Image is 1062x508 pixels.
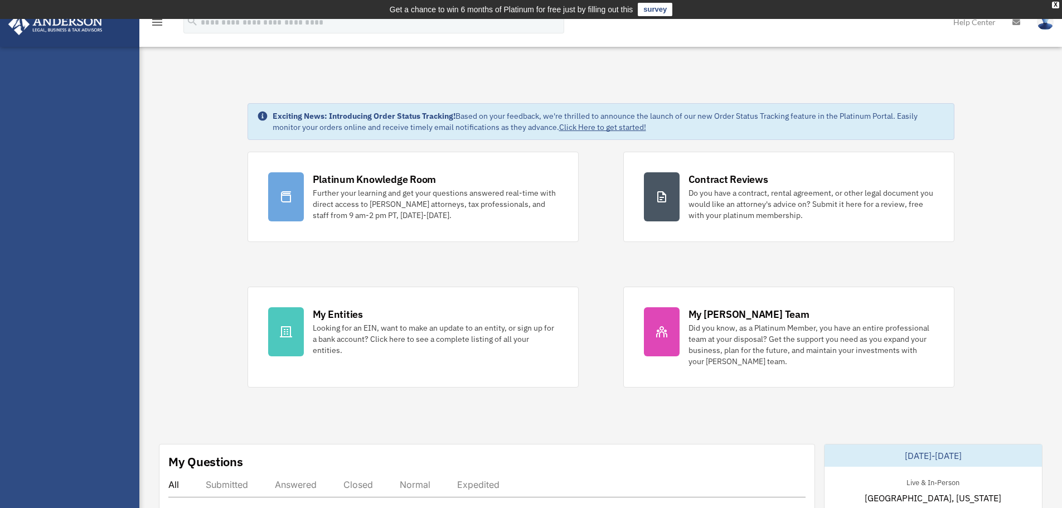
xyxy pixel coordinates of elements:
[898,476,968,487] div: Live & In-Person
[638,3,672,16] a: survey
[825,444,1042,467] div: [DATE]-[DATE]
[248,287,579,388] a: My Entities Looking for an EIN, want to make an update to an entity, or sign up for a bank accoun...
[457,479,500,490] div: Expedited
[5,13,106,35] img: Anderson Advisors Platinum Portal
[313,307,363,321] div: My Entities
[313,322,558,356] div: Looking for an EIN, want to make an update to an entity, or sign up for a bank account? Click her...
[168,453,243,470] div: My Questions
[623,152,954,242] a: Contract Reviews Do you have a contract, rental agreement, or other legal document you would like...
[623,287,954,388] a: My [PERSON_NAME] Team Did you know, as a Platinum Member, you have an entire professional team at...
[343,479,373,490] div: Closed
[275,479,317,490] div: Answered
[1052,2,1059,8] div: close
[186,15,198,27] i: search
[151,20,164,29] a: menu
[151,16,164,29] i: menu
[865,491,1001,505] span: [GEOGRAPHIC_DATA], [US_STATE]
[559,122,646,132] a: Click Here to get started!
[390,3,633,16] div: Get a chance to win 6 months of Platinum for free just by filling out this
[248,152,579,242] a: Platinum Knowledge Room Further your learning and get your questions answered real-time with dire...
[688,172,768,186] div: Contract Reviews
[688,307,809,321] div: My [PERSON_NAME] Team
[1037,14,1054,30] img: User Pic
[688,187,934,221] div: Do you have a contract, rental agreement, or other legal document you would like an attorney's ad...
[273,111,455,121] strong: Exciting News: Introducing Order Status Tracking!
[168,479,179,490] div: All
[206,479,248,490] div: Submitted
[688,322,934,367] div: Did you know, as a Platinum Member, you have an entire professional team at your disposal? Get th...
[273,110,945,133] div: Based on your feedback, we're thrilled to announce the launch of our new Order Status Tracking fe...
[400,479,430,490] div: Normal
[313,172,437,186] div: Platinum Knowledge Room
[313,187,558,221] div: Further your learning and get your questions answered real-time with direct access to [PERSON_NAM...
